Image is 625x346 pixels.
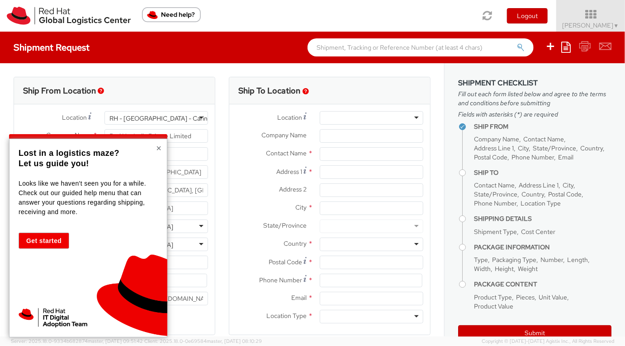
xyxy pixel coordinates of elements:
h4: Shipment Request [14,42,90,52]
span: Postal Code [474,153,507,161]
span: Location Type [521,199,561,207]
h3: Shipment Checklist [458,79,611,87]
span: Address 2 [279,185,307,193]
span: Location [277,113,302,122]
h4: Shipping Details [474,215,611,222]
span: Length [567,256,588,264]
span: Company Name [46,131,91,139]
span: City [563,181,573,189]
button: Submit [458,325,611,341]
span: State/Province [474,190,517,198]
span: Company Name [261,131,307,139]
h4: Package Information [474,244,611,251]
span: Address Line 1 [474,144,514,152]
span: [PERSON_NAME] [563,21,619,29]
img: rh-logistics-00dfa346123c4ec078e1.svg [7,7,131,25]
span: Company Name [474,135,519,143]
span: ▼ [614,22,619,29]
span: Weight [518,265,538,273]
span: Client: 2025.18.0-0e69584 [144,338,262,344]
span: Location Type [266,312,307,320]
span: Shipment Type [474,228,517,236]
span: Packaging Type [492,256,536,264]
span: Location [62,113,87,122]
span: Phone Number [474,199,516,207]
span: State/Province [533,144,576,152]
span: Postal Code [269,258,302,266]
span: Fill out each form listed below and agree to the terms and conditions before submitting [458,89,611,108]
span: Address 1 [276,168,302,176]
p: Looks like we haven't seen you for a while. Check out our guided help menu that can answer your q... [19,179,156,217]
strong: Lost in a logistics maze? [19,149,119,158]
span: State/Province [263,221,307,229]
h3: Ship From Location [23,86,96,95]
span: City [518,144,529,152]
span: Product Value [474,302,513,310]
span: Address Line 1 [519,181,559,189]
span: Country [521,190,544,198]
span: Postal Code [548,190,582,198]
button: Need help? [142,7,201,22]
span: Email [558,153,573,161]
h4: Ship To [474,169,611,176]
div: RH - [GEOGRAPHIC_DATA] - Carina [109,114,211,123]
span: Pieces [516,293,535,301]
span: Server: 2025.18.0-9334b682874 [11,338,143,344]
span: Fields with asterisks (*) are required [458,110,611,119]
strong: Let us guide you! [19,159,89,168]
span: Width [474,265,491,273]
span: Contact Name [266,149,307,157]
span: Cost Center [521,228,555,236]
button: Close [156,144,161,153]
button: Get started [19,233,69,249]
span: Copyright © [DATE]-[DATE] Agistix Inc., All Rights Reserved [482,338,614,345]
span: Country [284,239,307,248]
span: Phone Number [259,276,302,284]
span: master, [DATE] 09:51:42 [88,338,143,344]
span: Type [474,256,488,264]
span: Height [495,265,514,273]
span: Contact Name [523,135,564,143]
span: Product Type [474,293,512,301]
h4: Ship From [474,123,611,130]
span: City [295,203,307,211]
span: Country [580,144,603,152]
span: Contact Name [474,181,515,189]
h3: Ship To Location [238,86,300,95]
span: Email [291,294,307,302]
input: Shipment, Tracking or Reference Number (at least 4 chars) [308,38,534,56]
span: Phone Number [511,153,554,161]
h4: Package Content [474,281,611,288]
span: Number [540,256,563,264]
button: Logout [507,8,548,23]
span: Unit Value [539,293,567,301]
span: master, [DATE] 08:10:29 [207,338,262,344]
